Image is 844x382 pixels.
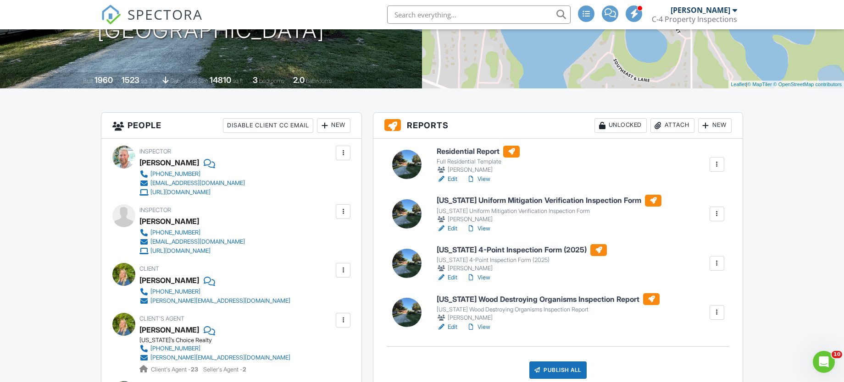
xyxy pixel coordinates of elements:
div: [PERSON_NAME] [437,165,520,175]
a: [EMAIL_ADDRESS][DOMAIN_NAME] [139,179,245,188]
div: [PERSON_NAME][EMAIL_ADDRESS][DOMAIN_NAME] [150,354,290,361]
a: [PHONE_NUMBER] [139,344,290,353]
span: Seller's Agent - [203,366,246,373]
a: [EMAIL_ADDRESS][DOMAIN_NAME] [139,237,245,246]
span: bathrooms [306,77,332,84]
h6: [US_STATE] Wood Destroying Organisms Inspection Report [437,293,660,305]
span: Lot Size [189,77,208,84]
a: [PHONE_NUMBER] [139,287,290,296]
h6: [US_STATE] Uniform Mitigation Verification Inspection Form [437,195,661,207]
a: [URL][DOMAIN_NAME] [139,188,245,197]
div: 1960 [94,75,113,85]
span: Built [83,77,93,84]
span: SPECTORA [128,5,203,24]
div: [PHONE_NUMBER] [150,288,200,295]
div: Publish All [529,361,587,379]
a: [PERSON_NAME][EMAIL_ADDRESS][DOMAIN_NAME] [139,296,290,306]
h6: Residential Report [437,146,520,158]
span: sq.ft. [233,77,244,84]
a: © MapTiler [747,82,772,87]
div: [US_STATE] Wood Destroying Organisms Inspection Report [437,306,660,313]
a: Edit [437,273,457,282]
a: [US_STATE] Wood Destroying Organisms Inspection Report [US_STATE] Wood Destroying Organisms Inspe... [437,293,660,322]
h3: People [101,113,361,139]
div: [PHONE_NUMBER] [150,345,200,352]
a: SPECTORA [101,12,203,32]
div: New [698,118,732,133]
a: View [466,175,490,184]
a: [URL][DOMAIN_NAME] [139,246,245,256]
div: [EMAIL_ADDRESS][DOMAIN_NAME] [150,180,245,187]
a: View [466,224,490,233]
a: View [466,273,490,282]
div: C-4 Property Inspections [652,15,737,24]
div: [PHONE_NUMBER] [150,170,200,178]
span: Inspector [139,148,171,155]
div: [EMAIL_ADDRESS][DOMAIN_NAME] [150,238,245,246]
div: [URL][DOMAIN_NAME] [150,189,211,196]
div: [PERSON_NAME] [139,214,199,228]
span: Client's Agent - [151,366,200,373]
a: © OpenStreetMap contributors [773,82,842,87]
input: Search everything... [387,5,571,24]
h6: [US_STATE] 4-Point Inspection Form (2025) [437,244,607,256]
div: 14810 [210,75,231,85]
a: [US_STATE] 4-Point Inspection Form (2025) [US_STATE] 4-Point Inspection Form (2025) [PERSON_NAME] [437,244,607,273]
a: [PHONE_NUMBER] [139,169,245,179]
a: [PERSON_NAME][EMAIL_ADDRESS][DOMAIN_NAME] [139,353,290,362]
span: Inspector [139,207,171,213]
a: Leaflet [731,82,746,87]
iframe: Intercom live chat [813,351,835,373]
div: New [317,118,350,133]
div: Full Residential Template [437,158,520,165]
div: [PERSON_NAME] [437,264,607,273]
span: sq. ft. [141,77,154,84]
a: View [466,322,490,332]
div: 2.0 [293,75,305,85]
span: Client [139,265,159,272]
a: [US_STATE] Uniform Mitigation Verification Inspection Form [US_STATE] Uniform Mitigation Verifica... [437,195,661,224]
div: Attach [650,118,694,133]
div: [PERSON_NAME] [437,313,660,322]
div: [PERSON_NAME] [139,273,199,287]
div: Unlocked [594,118,647,133]
span: Client's Agent [139,315,184,322]
span: bedrooms [259,77,284,84]
a: Edit [437,175,457,184]
strong: 23 [191,366,198,373]
div: [URL][DOMAIN_NAME] [150,247,211,255]
a: [PERSON_NAME] [139,323,199,337]
div: Disable Client CC Email [223,118,313,133]
div: | [728,81,844,88]
strong: 2 [243,366,246,373]
div: 3 [253,75,258,85]
div: [PERSON_NAME] [671,5,730,15]
a: Residential Report Full Residential Template [PERSON_NAME] [437,146,520,175]
div: [PERSON_NAME] [139,156,199,169]
div: [PERSON_NAME] [437,215,661,224]
span: slab [170,77,180,84]
a: Edit [437,322,457,332]
div: [PERSON_NAME][EMAIL_ADDRESS][DOMAIN_NAME] [150,297,290,305]
img: The Best Home Inspection Software - Spectora [101,5,121,25]
div: [PHONE_NUMBER] [150,229,200,236]
a: [PHONE_NUMBER] [139,228,245,237]
h3: Reports [373,113,743,139]
div: 1523 [122,75,139,85]
div: [US_STATE] Uniform Mitigation Verification Inspection Form [437,207,661,215]
div: [US_STATE]’s Choice Realty [139,337,298,344]
div: [US_STATE] 4-Point Inspection Form (2025) [437,256,607,264]
a: Edit [437,224,457,233]
span: 10 [832,351,842,358]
